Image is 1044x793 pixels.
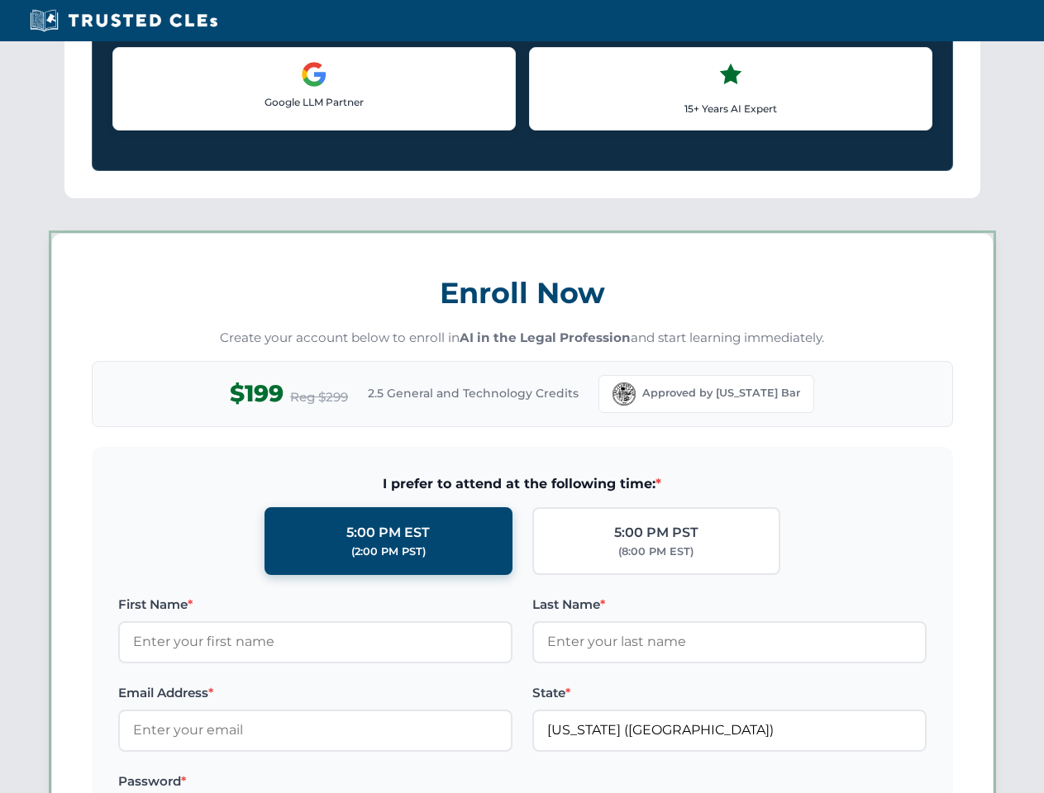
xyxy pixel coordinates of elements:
span: Reg $299 [290,387,348,407]
div: (8:00 PM EST) [618,544,694,560]
label: Email Address [118,683,512,703]
input: Enter your email [118,710,512,751]
span: Approved by [US_STATE] Bar [642,385,800,401]
p: Google LLM Partner [126,94,502,110]
span: I prefer to attend at the following time: [118,473,927,495]
strong: AI in the Legal Profession [460,330,631,345]
span: 2.5 General and Technology Credits [368,384,579,402]
label: State [532,683,927,703]
span: $199 [230,375,284,412]
img: Florida Bar [613,382,636,406]
div: (2:00 PM PST) [351,544,426,560]
div: 5:00 PM PST [614,522,698,544]
img: Google [301,61,327,88]
label: First Name [118,595,512,615]
h3: Enroll Now [92,267,953,319]
label: Last Name [532,595,927,615]
p: 15+ Years AI Expert [543,101,918,116]
input: Enter your first name [118,621,512,662]
p: Create your account below to enroll in and start learning immediately. [92,329,953,348]
label: Password [118,772,512,791]
input: Enter your last name [532,621,927,662]
input: Florida (FL) [532,710,927,751]
img: Trusted CLEs [25,8,222,33]
div: 5:00 PM EST [346,522,430,544]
